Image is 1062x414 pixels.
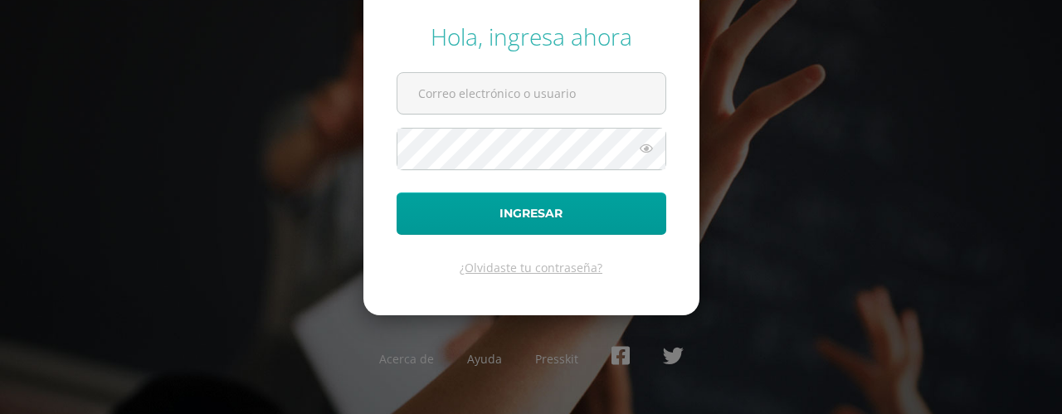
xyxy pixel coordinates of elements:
[397,21,666,52] div: Hola, ingresa ahora
[397,192,666,235] button: Ingresar
[467,351,502,367] a: Ayuda
[535,351,578,367] a: Presskit
[379,351,434,367] a: Acerca de
[397,73,665,114] input: Correo electrónico o usuario
[460,260,602,275] a: ¿Olvidaste tu contraseña?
